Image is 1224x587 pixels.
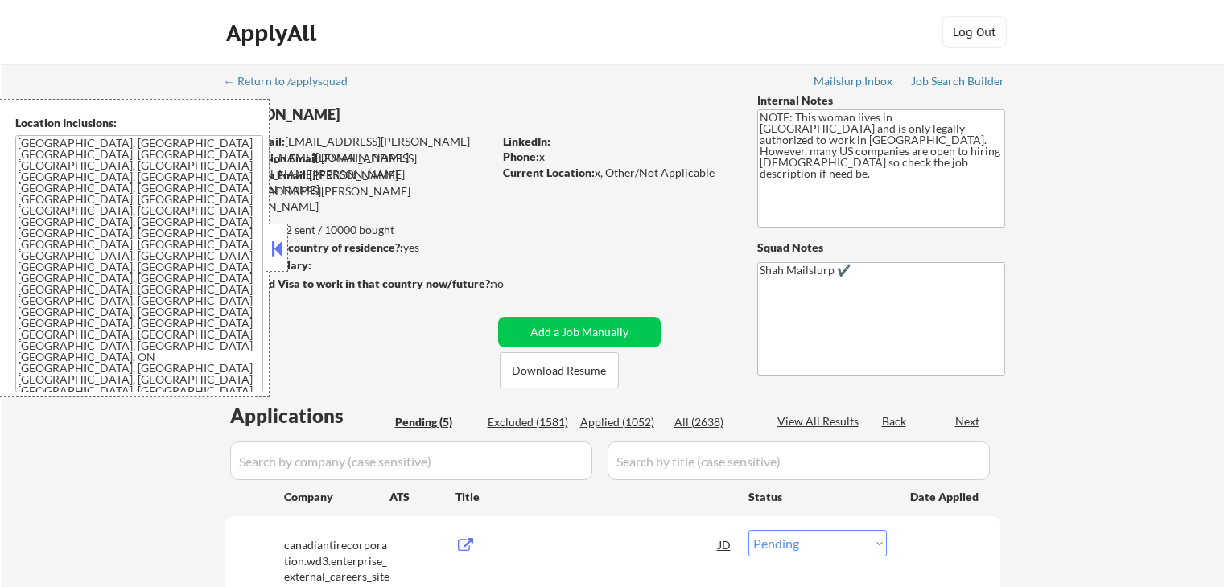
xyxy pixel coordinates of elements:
div: JD [717,530,733,559]
a: Mailslurp Inbox [814,75,894,91]
div: Back [882,413,908,429]
input: Search by company (case sensitive) [230,441,592,480]
div: [EMAIL_ADDRESS][PERSON_NAME][PERSON_NAME][DOMAIN_NAME] [226,133,492,165]
div: View All Results [777,413,863,429]
div: ApplyAll [226,19,321,47]
div: Squad Notes [757,240,1005,256]
div: x, Other/Not Applicable [503,165,731,181]
input: Search by title (case sensitive) [608,441,990,480]
div: [PERSON_NAME] [225,105,556,125]
button: Log Out [942,16,1007,48]
div: Job Search Builder [911,76,1005,87]
div: Title [455,489,733,505]
a: ← Return to /applysquad [224,75,363,91]
div: Applications [230,406,389,425]
div: Excluded (1581) [488,414,568,430]
div: All (2638) [674,414,755,430]
div: Mailslurp Inbox [814,76,894,87]
div: [PERSON_NAME][EMAIL_ADDRESS][PERSON_NAME][DOMAIN_NAME] [225,167,492,215]
div: Company [284,489,389,505]
strong: Phone: [503,150,539,163]
div: Status [748,482,887,511]
div: Next [955,413,981,429]
div: no [491,276,537,292]
strong: Can work in country of residence?: [225,240,403,254]
div: Pending (5) [395,414,476,430]
div: Location Inclusions: [15,115,263,131]
button: Download Resume [500,352,619,388]
div: ← Return to /applysquad [224,76,363,87]
div: ATS [389,489,455,505]
div: yes [225,240,488,256]
strong: LinkedIn: [503,134,550,148]
strong: Current Location: [503,166,595,179]
div: 1052 sent / 10000 bought [225,222,492,238]
a: Job Search Builder [911,75,1005,91]
div: [EMAIL_ADDRESS][PERSON_NAME][PERSON_NAME][DOMAIN_NAME] [226,150,492,198]
button: Add a Job Manually [498,317,661,347]
div: canadiantirecorporation.wd3.enterprise_external_careers_site [284,537,389,585]
div: Applied (1052) [580,414,661,430]
div: Date Applied [910,489,981,505]
div: x [503,149,731,165]
div: Internal Notes [757,92,1005,109]
strong: Will need Visa to work in that country now/future?: [225,277,493,290]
